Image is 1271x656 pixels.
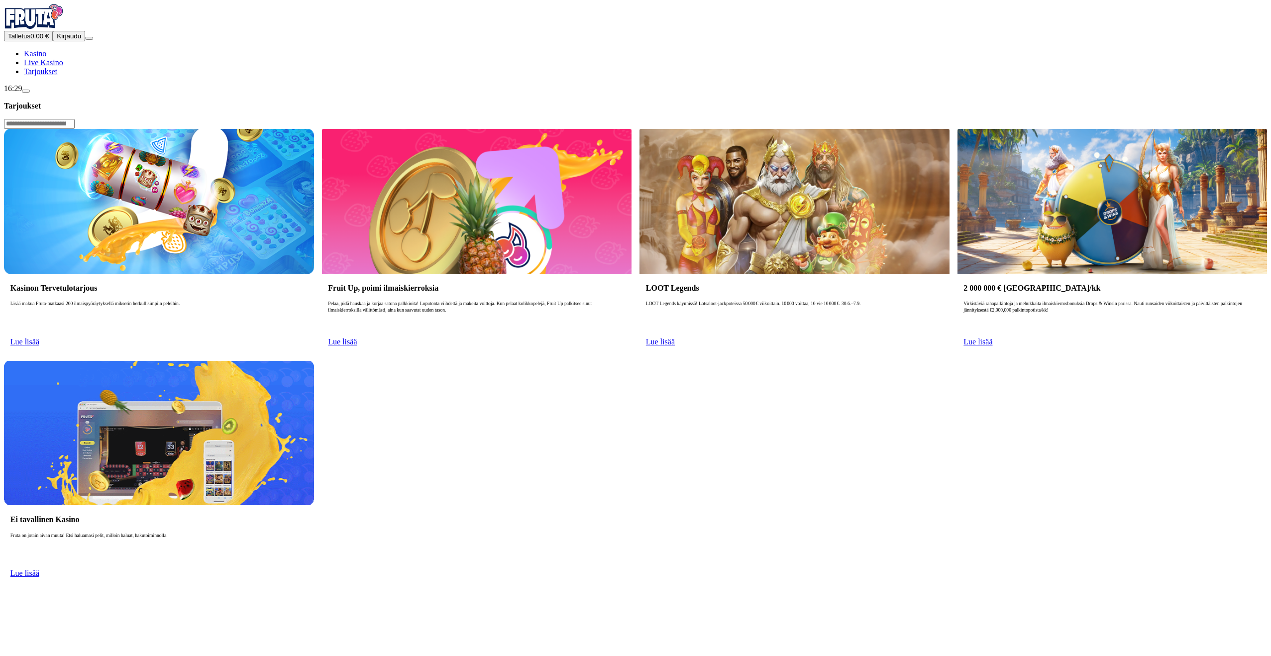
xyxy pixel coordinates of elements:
p: Virkistäviä rahapalkintoja ja mehukkaita ilmaiskierrosbonuksia Drops & Winsin parissa. Nauti runs... [963,301,1261,332]
a: Fruta [4,22,64,30]
a: Lue lisää [646,337,675,346]
img: Fruta [4,4,64,29]
img: Ei tavallinen Kasino [4,361,314,505]
img: 2 000 000 € Palkintopotti/kk [957,129,1268,273]
p: Lisää makua Fruta-matkaasi 200 ilmaispyöräytyksellä mikserin herkullisimpiin peleihin. [10,301,308,332]
input: Search [4,119,75,129]
h3: Ei tavallinen Kasino [10,515,308,524]
a: Lue lisää [10,569,39,577]
h3: Fruit Up, poimi ilmaiskierroksia [328,283,625,293]
h3: Kasinon Tervetulotarjous [10,283,308,293]
p: LOOT Legends käynnissä! Lotsaloot‑jackpoteissa 50 000 € viikoittain. 10 000 voittaa, 10 vie 10 00... [646,301,943,332]
a: Live Kasino [24,58,63,67]
h3: 2 000 000 € [GEOGRAPHIC_DATA]/kk [963,283,1261,293]
button: Talletusplus icon0.00 € [4,31,53,41]
button: live-chat [22,90,30,93]
span: Talletus [8,32,30,40]
p: Fruta on jotain aivan muuta! Etsi haluamasi pelit, milloin haluat, hakutoiminnolla. [10,533,308,564]
img: Kasinon Tervetulotarjous [4,129,314,273]
button: Kirjaudu [53,31,85,41]
button: menu [85,37,93,40]
img: LOOT Legends [639,129,950,273]
nav: Main menu [4,49,1267,76]
a: Lue lisää [10,337,39,346]
p: Pelaa, pidä hauskaa ja korjaa satona palkkioita! Loputonta viihdettä ja makeita voittoja. Kun pel... [328,301,625,332]
h3: LOOT Legends [646,283,943,293]
span: 0.00 € [30,32,49,40]
a: Kasino [24,49,46,58]
a: Lue lisää [328,337,357,346]
span: Kirjaudu [57,32,81,40]
img: Fruit Up, poimi ilmaiskierroksia [322,129,632,273]
a: Lue lisää [963,337,992,346]
nav: Primary [4,4,1267,76]
span: 16:29 [4,84,22,93]
h3: Tarjoukset [4,101,1267,110]
a: Tarjoukset [24,67,57,76]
